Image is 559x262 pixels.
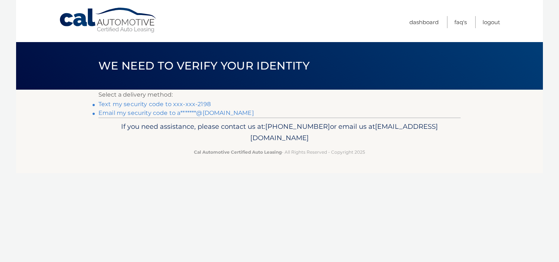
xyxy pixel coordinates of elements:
a: Text my security code to xxx-xxx-2198 [98,101,211,108]
span: We need to verify your identity [98,59,309,72]
a: FAQ's [454,16,467,28]
a: Dashboard [409,16,439,28]
p: - All Rights Reserved - Copyright 2025 [103,148,456,156]
p: Select a delivery method: [98,90,461,100]
strong: Cal Automotive Certified Auto Leasing [194,149,282,155]
p: If you need assistance, please contact us at: or email us at [103,121,456,144]
a: Cal Automotive [59,7,158,33]
span: [PHONE_NUMBER] [265,122,330,131]
a: Logout [483,16,500,28]
a: Email my security code to a*******@[DOMAIN_NAME] [98,109,254,116]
